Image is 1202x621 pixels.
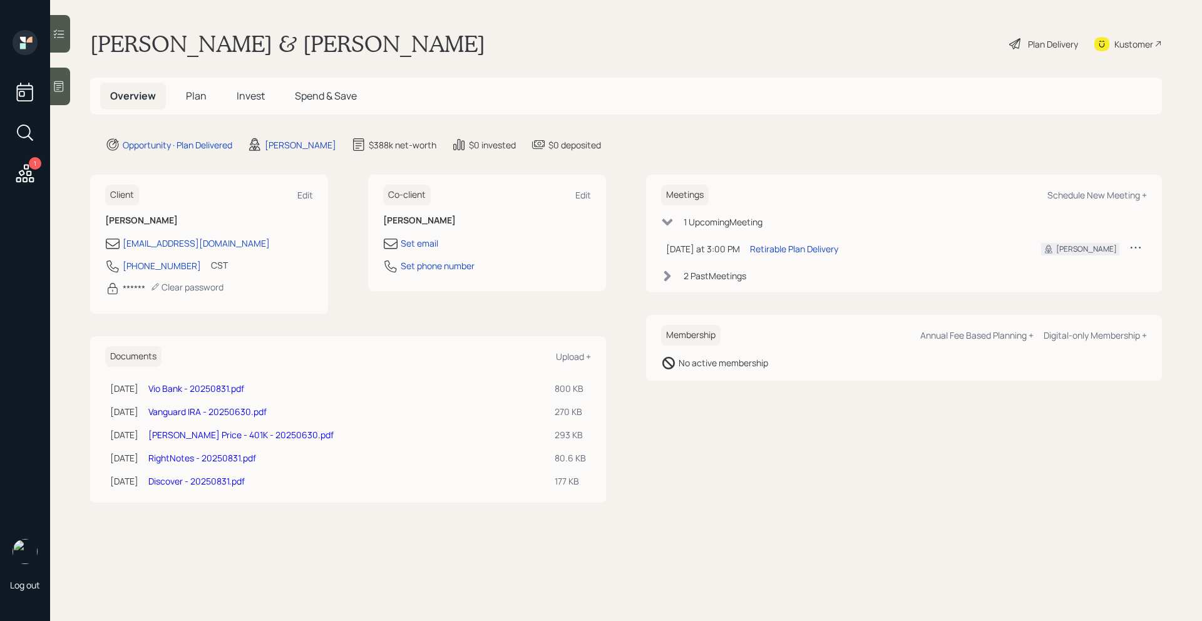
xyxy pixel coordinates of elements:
h6: [PERSON_NAME] [383,215,591,226]
div: Retirable Plan Delivery [750,242,838,255]
span: Invest [237,89,265,103]
div: Upload + [556,351,591,362]
h6: [PERSON_NAME] [105,215,313,226]
div: $0 deposited [548,138,601,151]
div: $388k net-worth [369,138,436,151]
h6: Documents [105,346,162,367]
div: 80.6 KB [555,451,586,464]
a: RightNotes - 20250831.pdf [148,452,256,464]
h1: [PERSON_NAME] & [PERSON_NAME] [90,30,485,58]
div: 800 KB [555,382,586,395]
div: 293 KB [555,428,586,441]
div: [DATE] [110,382,138,395]
span: Spend & Save [295,89,357,103]
h6: Client [105,185,139,205]
div: Schedule New Meeting + [1047,189,1147,201]
div: [EMAIL_ADDRESS][DOMAIN_NAME] [123,237,270,250]
a: [PERSON_NAME] Price - 401K - 20250630.pdf [148,429,334,441]
a: Vanguard IRA - 20250630.pdf [148,406,267,418]
h6: Co-client [383,185,431,205]
div: 2 Past Meeting s [684,269,746,282]
div: Annual Fee Based Planning + [920,329,1034,341]
div: 1 [29,157,41,170]
div: Set email [401,237,438,250]
div: Set phone number [401,259,475,272]
div: Plan Delivery [1028,38,1078,51]
div: [DATE] [110,475,138,488]
div: [PERSON_NAME] [1056,244,1117,255]
span: Overview [110,89,156,103]
div: 270 KB [555,405,586,418]
div: [PERSON_NAME] [265,138,336,151]
div: 177 KB [555,475,586,488]
div: Kustomer [1114,38,1153,51]
div: No active membership [679,356,768,369]
div: Clear password [150,281,223,293]
h6: Meetings [661,185,709,205]
span: Plan [186,89,207,103]
a: Discover - 20250831.pdf [148,475,245,487]
div: Edit [297,189,313,201]
div: [DATE] at 3:00 PM [666,242,740,255]
div: Digital-only Membership + [1044,329,1147,341]
div: CST [211,259,228,272]
div: [DATE] [110,451,138,464]
h6: Membership [661,325,721,346]
div: [PHONE_NUMBER] [123,259,201,272]
div: $0 invested [469,138,516,151]
img: michael-russo-headshot.png [13,539,38,564]
div: Opportunity · Plan Delivered [123,138,232,151]
a: Vio Bank - 20250831.pdf [148,382,244,394]
div: Edit [575,189,591,201]
div: Log out [10,579,40,591]
div: [DATE] [110,405,138,418]
div: 1 Upcoming Meeting [684,215,763,228]
div: [DATE] [110,428,138,441]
